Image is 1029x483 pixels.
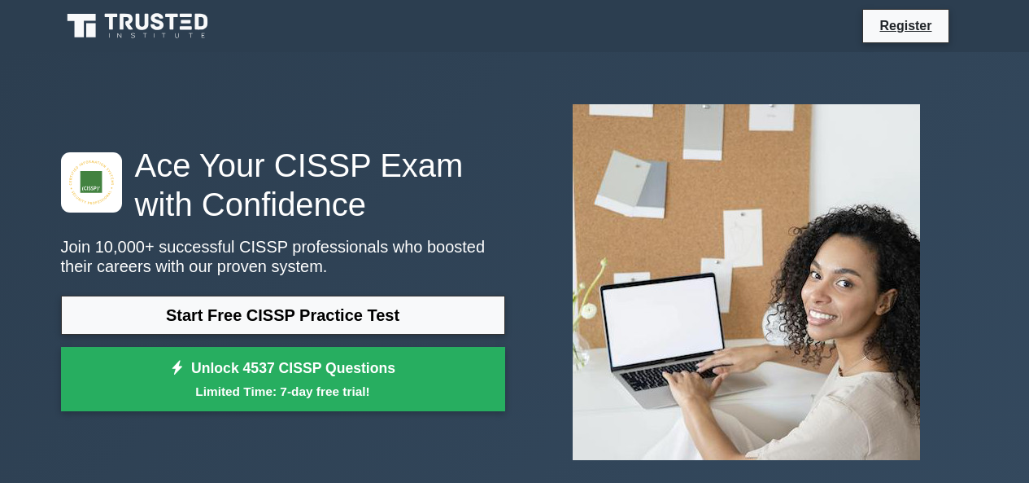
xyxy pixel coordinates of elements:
[61,237,505,276] p: Join 10,000+ successful CISSP professionals who boosted their careers with our proven system.
[870,15,941,36] a: Register
[61,296,505,335] a: Start Free CISSP Practice Test
[81,382,485,401] small: Limited Time: 7-day free trial!
[61,347,505,412] a: Unlock 4537 CISSP QuestionsLimited Time: 7-day free trial!
[61,146,505,224] h1: Ace Your CISSP Exam with Confidence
